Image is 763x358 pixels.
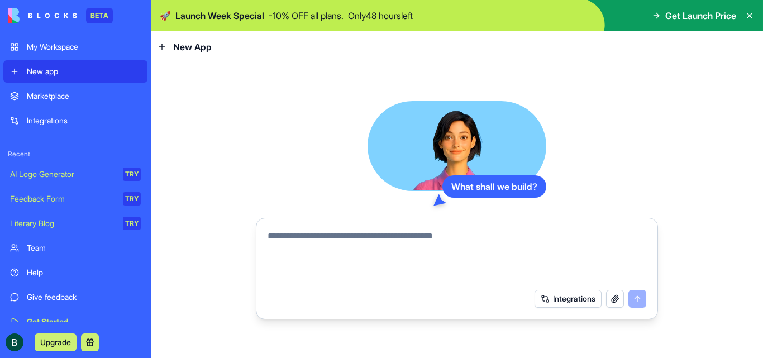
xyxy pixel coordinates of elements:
p: Only 48 hours left [348,9,413,22]
img: logo [8,8,77,23]
span: Launch Week Special [175,9,264,22]
a: Upgrade [35,336,77,347]
button: Integrations [535,290,602,308]
div: Marketplace [27,90,141,102]
button: Upgrade [35,333,77,351]
div: Help [27,267,141,278]
div: What shall we build? [442,175,546,198]
img: ACg8ocJ9WM45lrq-wm6kHsduCNRzdvtP0588c619tFZVcS--QMtLvA=s96-c [6,333,23,351]
a: Feedback FormTRY [3,188,147,210]
a: Marketplace [3,85,147,107]
a: AI Logo GeneratorTRY [3,163,147,185]
div: Feedback Form [10,193,115,204]
div: AI Logo Generator [10,169,115,180]
a: Help [3,261,147,284]
span: Recent [3,150,147,159]
a: Give feedback [3,286,147,308]
a: My Workspace [3,36,147,58]
div: Get Started [27,316,141,327]
div: TRY [123,168,141,181]
div: Give feedback [27,292,141,303]
a: BETA [8,8,113,23]
div: Team [27,242,141,254]
div: New app [27,66,141,77]
a: New app [3,60,147,83]
a: Literary BlogTRY [3,212,147,235]
a: Get Started [3,311,147,333]
div: BETA [86,8,113,23]
div: TRY [123,192,141,206]
p: - 10 % OFF all plans. [269,9,344,22]
a: Integrations [3,109,147,132]
span: 🚀 [160,9,171,22]
span: New App [173,40,212,54]
div: TRY [123,217,141,230]
div: Literary Blog [10,218,115,229]
span: Get Launch Price [665,9,736,22]
a: Team [3,237,147,259]
div: Integrations [27,115,141,126]
div: My Workspace [27,41,141,52]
